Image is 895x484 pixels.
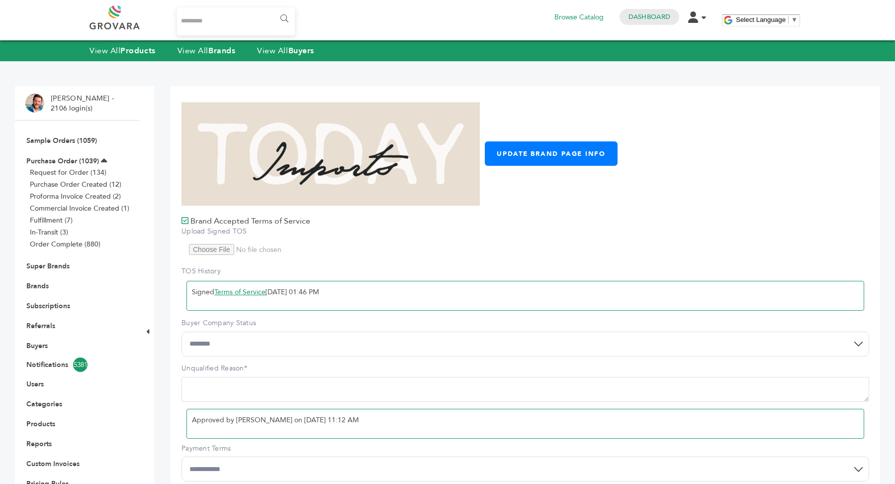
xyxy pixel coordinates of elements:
a: Notifications5381 [26,358,128,372]
a: Purchase Order (1039) [26,156,99,166]
a: Products [26,419,55,429]
label: TOS History [181,266,869,276]
span: Select Language [736,16,786,23]
a: Proforma Invoice Created (2) [30,192,121,201]
a: Subscriptions [26,301,70,311]
label: Buyer Company Status [181,318,869,328]
a: Categories [26,399,62,409]
a: Terms of Service [214,287,266,297]
strong: Buyers [288,45,314,56]
a: View AllBrands [178,45,236,56]
p: Signed [DATE] 01:46 PM [192,286,859,298]
a: Dashboard [628,12,670,21]
a: Sample Orders (1059) [26,136,97,145]
a: Browse Catalog [554,12,604,23]
img: Brand Name [181,102,480,206]
a: Commercial Invoice Created (1) [30,204,129,213]
a: Fulfillment (7) [30,216,73,225]
a: Custom Invoices [26,459,80,469]
strong: Brands [208,45,235,56]
a: Reports [26,439,52,449]
span: Brand Accepted Terms of Service [190,216,310,227]
a: Referrals [26,321,55,331]
strong: Products [120,45,155,56]
span: 5381 [73,358,88,372]
a: In-Transit (3) [30,228,68,237]
a: Purchase Order Created (12) [30,180,121,189]
a: Request for Order (134) [30,168,106,177]
a: Brands [26,281,49,291]
a: Order Complete (880) [30,240,100,249]
label: Upload Signed TOS [181,227,869,237]
label: Unqualified Reason* [181,363,869,373]
input: Search... [177,7,295,35]
a: UPDATE BRAND PAGE INFO [485,141,618,166]
p: Approved by [PERSON_NAME] on [DATE] 11:12 AM [192,414,859,426]
a: View AllBuyers [257,45,314,56]
a: Select Language​ [736,16,798,23]
li: [PERSON_NAME] - 2106 login(s) [51,94,116,113]
label: Payment Terms [181,444,869,454]
a: View AllProducts [89,45,156,56]
a: Buyers [26,341,48,351]
span: ▼ [791,16,798,23]
a: Super Brands [26,261,70,271]
a: Users [26,379,44,389]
